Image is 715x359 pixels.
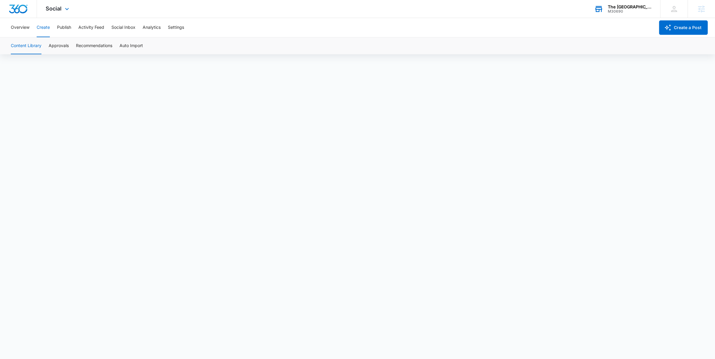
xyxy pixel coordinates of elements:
[76,37,112,54] button: Recommendations
[608,4,652,9] div: account name
[57,18,71,37] button: Publish
[608,9,652,13] div: account id
[659,20,708,35] button: Create a Post
[49,37,69,54] button: Approvals
[111,18,135,37] button: Social Inbox
[168,18,184,37] button: Settings
[46,5,62,12] span: Social
[143,18,161,37] button: Analytics
[11,37,41,54] button: Content Library
[11,18,29,37] button: Overview
[37,18,50,37] button: Create
[120,37,143,54] button: Auto Import
[78,18,104,37] button: Activity Feed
